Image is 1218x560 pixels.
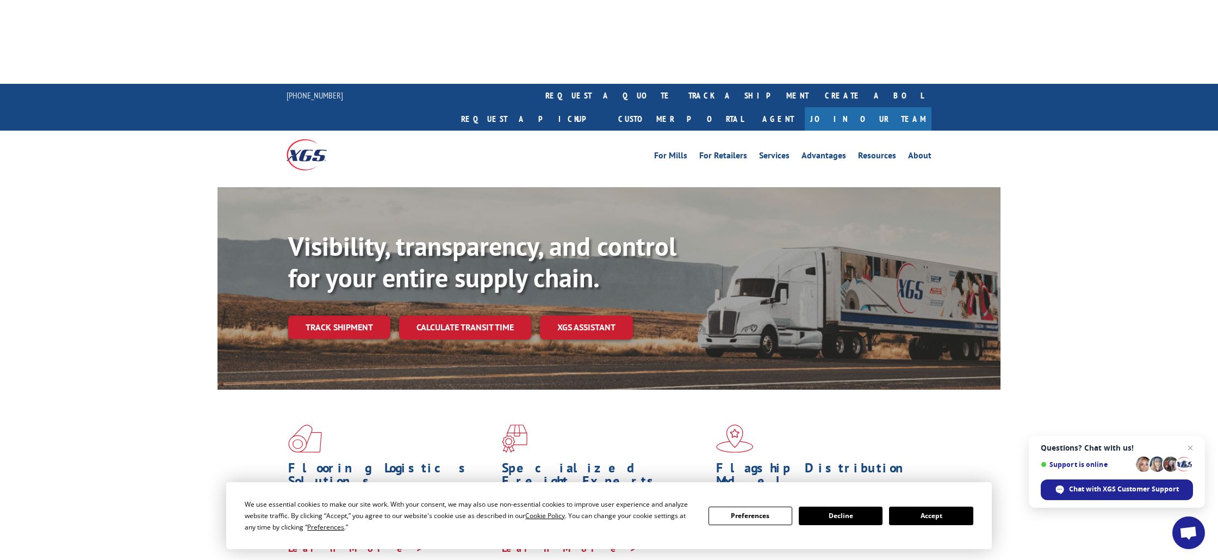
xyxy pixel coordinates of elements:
[540,316,633,339] a: XGS ASSISTANT
[288,542,424,555] a: Learn More >
[817,84,931,107] a: Create a BOL
[1184,441,1197,454] span: Close chat
[245,499,695,533] div: We use essential cookies to make our site work. With your consent, we may also use non-essential ...
[908,151,931,163] a: About
[537,84,680,107] a: request a quote
[1041,460,1132,469] span: Support is online
[699,151,747,163] a: For Retailers
[716,461,922,493] h1: Flagship Distribution Model
[858,151,896,163] a: Resources
[1069,484,1179,494] span: Chat with XGS Customer Support
[680,84,817,107] a: track a shipment
[287,90,343,101] a: [PHONE_NUMBER]
[805,107,931,131] a: Join Our Team
[288,461,494,493] h1: Flooring Logistics Solutions
[453,107,610,131] a: Request a pickup
[288,424,322,453] img: xgs-icon-total-supply-chain-intelligence-red
[502,424,527,453] img: xgs-icon-focused-on-flooring-red
[288,316,390,339] a: Track shipment
[502,461,707,493] h1: Specialized Freight Experts
[1041,444,1193,452] span: Questions? Chat with us!
[801,151,846,163] a: Advantages
[610,107,751,131] a: Customer Portal
[799,507,883,525] button: Decline
[654,151,687,163] a: For Mills
[716,424,754,453] img: xgs-icon-flagship-distribution-model-red
[1041,479,1193,500] div: Chat with XGS Customer Support
[759,151,790,163] a: Services
[709,507,792,525] button: Preferences
[525,511,565,520] span: Cookie Policy
[751,107,805,131] a: Agent
[502,542,637,555] a: Learn More >
[307,522,344,532] span: Preferences
[226,482,992,549] div: Cookie Consent Prompt
[889,507,973,525] button: Accept
[288,229,676,294] b: Visibility, transparency, and control for your entire supply chain.
[1172,516,1205,549] div: Open chat
[399,316,531,339] a: Calculate transit time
